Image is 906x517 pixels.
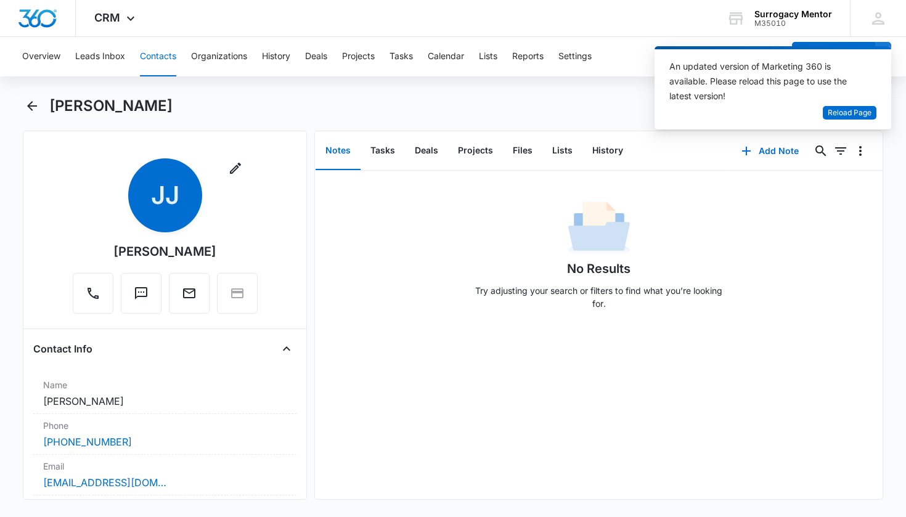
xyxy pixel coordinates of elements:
[851,141,870,161] button: Overflow Menu
[33,414,297,455] div: Phone[PHONE_NUMBER]
[140,37,176,76] button: Contacts
[823,106,876,120] button: Reload Page
[277,339,296,359] button: Close
[729,136,811,166] button: Add Note
[582,132,633,170] button: History
[558,37,592,76] button: Settings
[828,107,871,119] span: Reload Page
[811,141,831,161] button: Search...
[73,273,113,314] button: Call
[169,273,210,314] button: Email
[448,132,503,170] button: Projects
[831,141,851,161] button: Filters
[128,158,202,232] span: JJ
[361,132,405,170] button: Tasks
[33,455,297,495] div: Email[EMAIL_ADDRESS][DOMAIN_NAME]
[567,259,631,278] h1: No Results
[316,132,361,170] button: Notes
[470,284,728,310] p: Try adjusting your search or filters to find what you’re looking for.
[503,132,542,170] button: Files
[94,11,120,24] span: CRM
[754,9,832,19] div: account name
[405,132,448,170] button: Deals
[43,434,132,449] a: [PHONE_NUMBER]
[113,242,216,261] div: [PERSON_NAME]
[169,292,210,303] a: Email
[121,292,161,303] a: Text
[191,37,247,76] button: Organizations
[43,378,287,391] label: Name
[43,460,287,473] label: Email
[73,292,113,303] a: Call
[23,96,42,116] button: Back
[121,273,161,314] button: Text
[512,37,544,76] button: Reports
[75,37,125,76] button: Leads Inbox
[669,59,862,104] div: An updated version of Marketing 360 is available. Please reload this page to use the latest version!
[49,97,173,115] h1: [PERSON_NAME]
[342,37,375,76] button: Projects
[43,419,287,432] label: Phone
[792,42,875,71] button: Add Contact
[568,198,630,259] img: No Data
[305,37,327,76] button: Deals
[22,37,60,76] button: Overview
[262,37,290,76] button: History
[43,394,287,409] dd: [PERSON_NAME]
[542,132,582,170] button: Lists
[479,37,497,76] button: Lists
[390,37,413,76] button: Tasks
[33,373,297,414] div: Name[PERSON_NAME]
[43,475,166,490] a: [EMAIL_ADDRESS][DOMAIN_NAME]
[754,19,832,28] div: account id
[33,341,92,356] h4: Contact Info
[428,37,464,76] button: Calendar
